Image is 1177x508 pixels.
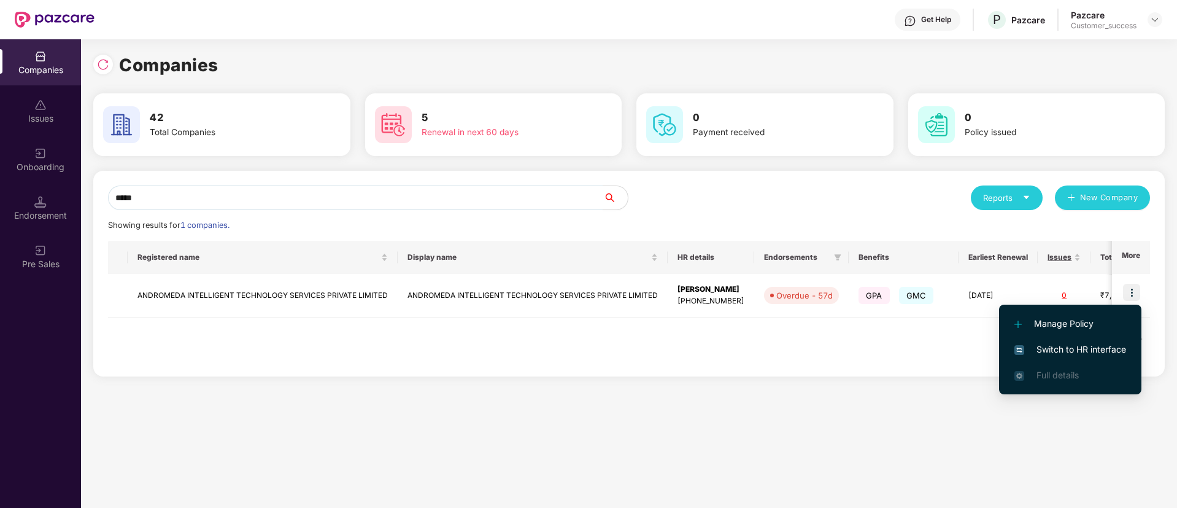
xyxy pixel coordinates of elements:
[1014,343,1126,356] span: Switch to HR interface
[1038,241,1090,274] th: Issues
[1014,317,1126,330] span: Manage Policy
[1100,252,1152,262] span: Total Premium
[422,110,576,126] h3: 5
[832,250,844,265] span: filter
[1014,371,1024,381] img: svg+xml;base64,PHN2ZyB4bWxucz0iaHR0cDovL3d3dy53My5vcmcvMjAwMC9zdmciIHdpZHRoPSIxNi4zNjMiIGhlaWdodD...
[1036,370,1079,380] span: Full details
[150,126,304,139] div: Total Companies
[398,241,668,274] th: Display name
[965,110,1119,126] h3: 0
[1150,15,1160,25] img: svg+xml;base64,PHN2ZyBpZD0iRHJvcGRvd24tMzJ4MzIiIHhtbG5zPSJodHRwOi8vd3d3LnczLm9yZy8yMDAwL3N2ZyIgd2...
[1048,290,1081,302] div: 0
[34,50,47,63] img: svg+xml;base64,PHN2ZyBpZD0iQ29tcGFuaWVzIiB4bWxucz0iaHR0cDovL3d3dy53My5vcmcvMjAwMC9zdmciIHdpZHRoPS...
[959,241,1038,274] th: Earliest Renewal
[965,126,1119,139] div: Policy issued
[764,252,829,262] span: Endorsements
[834,254,841,261] span: filter
[904,15,916,27] img: svg+xml;base64,PHN2ZyBpZD0iSGVscC0zMngzMiIgeG1sbnM9Imh0dHA6Ly93d3cudzMub3JnLzIwMDAvc3ZnIiB3aWR0aD...
[1014,345,1024,355] img: svg+xml;base64,PHN2ZyB4bWxucz0iaHR0cDovL3d3dy53My5vcmcvMjAwMC9zdmciIHdpZHRoPSIxNiIgaGVpZ2h0PSIxNi...
[1090,241,1171,274] th: Total Premium
[119,52,218,79] h1: Companies
[34,244,47,257] img: svg+xml;base64,PHN2ZyB3aWR0aD0iMjAiIGhlaWdodD0iMjAiIHZpZXdCb3g9IjAgMCAyMCAyMCIgZmlsbD0ibm9uZSIgeG...
[776,289,833,302] div: Overdue - 57d
[921,15,951,25] div: Get Help
[34,196,47,208] img: svg+xml;base64,PHN2ZyB3aWR0aD0iMTQuNSIgaGVpZ2h0PSIxNC41IiB2aWV3Qm94PSIwIDAgMTYgMTYiIGZpbGw9Im5vbm...
[1055,186,1150,210] button: plusNew Company
[1071,21,1136,31] div: Customer_success
[1100,290,1162,302] div: ₹7,34,170.04
[128,274,398,318] td: ANDROMEDA INTELLIGENT TECHNOLOGY SERVICES PRIVATE LIMITED
[1123,284,1140,301] img: icon
[137,252,379,262] span: Registered name
[646,106,683,143] img: svg+xml;base64,PHN2ZyB4bWxucz0iaHR0cDovL3d3dy53My5vcmcvMjAwMC9zdmciIHdpZHRoPSI2MCIgaGVpZ2h0PSI2MC...
[993,12,1001,27] span: P
[128,241,398,274] th: Registered name
[603,193,628,203] span: search
[677,284,744,295] div: [PERSON_NAME]
[1067,193,1075,203] span: plus
[15,12,95,28] img: New Pazcare Logo
[899,287,934,304] span: GMC
[407,252,649,262] span: Display name
[422,126,576,139] div: Renewal in next 60 days
[603,186,628,210] button: search
[668,241,754,274] th: HR details
[1080,192,1138,204] span: New Company
[1071,9,1136,21] div: Pazcare
[1011,14,1045,26] div: Pazcare
[398,274,668,318] td: ANDROMEDA INTELLIGENT TECHNOLOGY SERVICES PRIVATE LIMITED
[103,106,140,143] img: svg+xml;base64,PHN2ZyB4bWxucz0iaHR0cDovL3d3dy53My5vcmcvMjAwMC9zdmciIHdpZHRoPSI2MCIgaGVpZ2h0PSI2MC...
[375,106,412,143] img: svg+xml;base64,PHN2ZyB4bWxucz0iaHR0cDovL3d3dy53My5vcmcvMjAwMC9zdmciIHdpZHRoPSI2MCIgaGVpZ2h0PSI2MC...
[180,221,230,230] span: 1 companies.
[959,274,1038,318] td: [DATE]
[849,241,959,274] th: Benefits
[693,110,847,126] h3: 0
[34,147,47,160] img: svg+xml;base64,PHN2ZyB3aWR0aD0iMjAiIGhlaWdodD0iMjAiIHZpZXdCb3g9IjAgMCAyMCAyMCIgZmlsbD0ibm9uZSIgeG...
[983,192,1030,204] div: Reports
[1014,321,1022,328] img: svg+xml;base64,PHN2ZyB4bWxucz0iaHR0cDovL3d3dy53My5vcmcvMjAwMC9zdmciIHdpZHRoPSIxMi4yMDEiIGhlaWdodD...
[97,58,109,71] img: svg+xml;base64,PHN2ZyBpZD0iUmVsb2FkLTMyeDMyIiB4bWxucz0iaHR0cDovL3d3dy53My5vcmcvMjAwMC9zdmciIHdpZH...
[108,221,230,230] span: Showing results for
[150,110,304,126] h3: 42
[918,106,955,143] img: svg+xml;base64,PHN2ZyB4bWxucz0iaHR0cDovL3d3dy53My5vcmcvMjAwMC9zdmciIHdpZHRoPSI2MCIgaGVpZ2h0PSI2MC...
[859,287,890,304] span: GPA
[1112,241,1150,274] th: More
[1022,193,1030,201] span: caret-down
[693,126,847,139] div: Payment received
[677,295,744,307] div: [PHONE_NUMBER]
[1048,252,1071,262] span: Issues
[34,99,47,111] img: svg+xml;base64,PHN2ZyBpZD0iSXNzdWVzX2Rpc2FibGVkIiB4bWxucz0iaHR0cDovL3d3dy53My5vcmcvMjAwMC9zdmciIH...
